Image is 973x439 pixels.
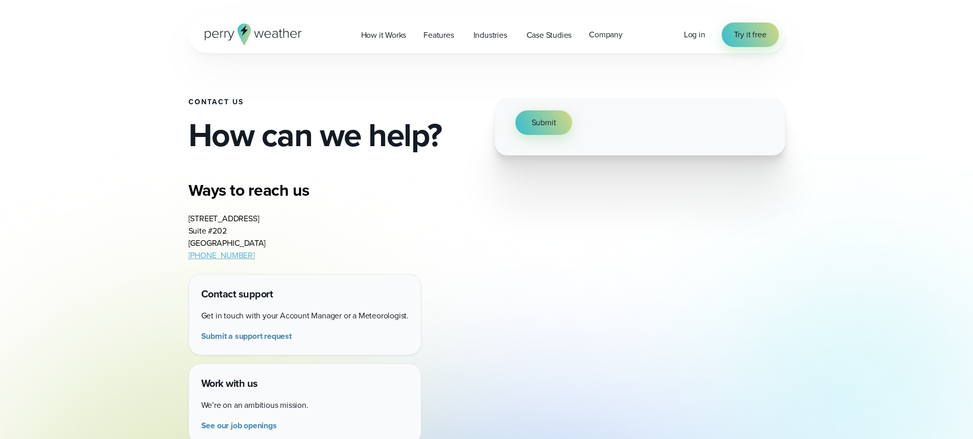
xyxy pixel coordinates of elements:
[201,330,292,342] span: Submit a support request
[532,117,556,129] span: Submit
[352,25,415,45] a: How it Works
[361,29,407,41] span: How it Works
[473,29,507,41] span: Industries
[188,213,266,262] address: [STREET_ADDRESS] Suite #202 [GEOGRAPHIC_DATA]
[515,110,573,135] button: Submit
[188,98,479,106] h1: Contact Us
[201,376,409,391] h4: Work with us
[201,287,409,302] h4: Contact support
[518,25,581,45] a: Case Studies
[684,29,705,41] a: Log in
[684,29,705,40] span: Log in
[201,420,281,432] a: See our job openings
[201,310,409,322] p: Get in touch with your Account Manager or a Meteorologist.
[589,29,623,41] span: Company
[722,22,779,47] a: Try it free
[201,399,409,411] p: We’re on an ambitious mission.
[734,29,767,41] span: Try it free
[201,330,296,342] a: Submit a support request
[188,119,479,151] h2: How can we help?
[527,29,572,41] span: Case Studies
[188,180,428,200] h3: Ways to reach us
[188,249,255,261] a: [PHONE_NUMBER]
[423,29,454,41] span: Features
[201,420,277,432] span: See our job openings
